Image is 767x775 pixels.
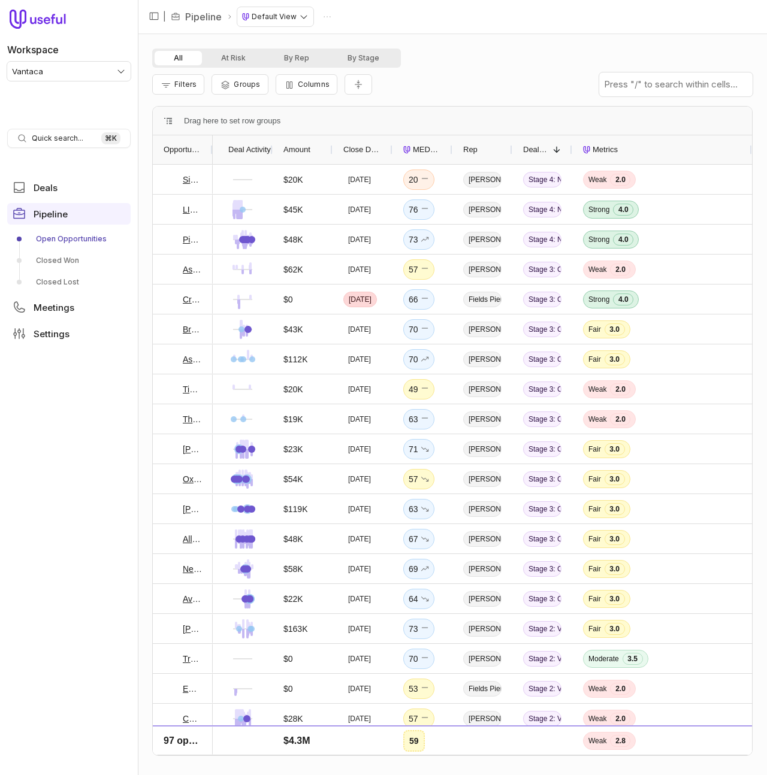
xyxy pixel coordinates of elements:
[523,591,561,607] span: Stage 3: Confirmation
[228,143,271,157] span: Deal Activity
[183,412,202,426] a: The Verdei Group Deal
[605,563,625,575] span: 3.0
[613,204,633,216] span: 4.0
[348,624,371,634] time: [DATE]
[283,442,303,456] div: $23K
[348,684,371,694] time: [DATE]
[34,183,58,192] span: Deals
[183,442,202,456] a: [PERSON_NAME] Property Management Deal
[348,504,371,514] time: [DATE]
[593,143,618,157] span: Metrics
[348,654,371,664] time: [DATE]
[7,323,131,344] a: Settings
[409,322,429,337] div: 70
[348,534,371,544] time: [DATE]
[463,441,502,457] span: [PERSON_NAME]
[183,592,202,606] a: Aver Real Property Management - New Deal
[421,622,429,636] span: No change
[463,501,502,517] span: [PERSON_NAME]
[610,713,630,725] span: 2.0
[583,135,741,164] div: Metrics
[421,172,429,187] span: No change
[348,564,371,574] time: [DATE]
[523,352,561,367] span: Stage 3: Confirmation
[523,681,561,697] span: Stage 2: Value Demonstration
[409,592,429,606] div: 64
[463,531,502,547] span: [PERSON_NAME]
[588,295,609,304] span: Strong
[523,232,561,247] span: Stage 4: Negotiation
[265,51,328,65] button: By Rep
[523,501,561,517] span: Stage 3: Confirmation
[101,132,120,144] kbd: ⌘ K
[283,502,307,516] div: $119K
[183,322,202,337] a: Broadlands Association, Inc. Deal
[523,322,561,337] span: Stage 3: Confirmation
[413,143,442,157] span: MEDDICC Score
[588,205,609,214] span: Strong
[7,229,131,292] div: Pipeline submenu
[183,352,202,367] a: Association Management Group, Inc. Deal
[588,534,601,544] span: Fair
[523,382,561,397] span: Stage 3: Confirmation
[588,175,606,184] span: Weak
[34,210,68,219] span: Pipeline
[409,652,429,666] div: 70
[164,143,202,157] span: Opportunity
[163,10,166,24] span: |
[409,292,429,307] div: 66
[7,203,131,225] a: Pipeline
[348,414,371,424] time: [DATE]
[523,561,561,577] span: Stage 3: Confirmation
[183,712,202,726] a: CMO of Hunters Run - New Deal
[588,504,601,514] span: Fair
[463,711,502,726] span: [PERSON_NAME]
[348,474,371,484] time: [DATE]
[348,594,371,604] time: [DATE]
[349,295,372,304] time: [DATE]
[7,296,131,318] a: Meetings
[421,292,429,307] span: No change
[298,80,330,89] span: Columns
[463,651,502,667] span: [PERSON_NAME]
[345,74,372,95] button: Collapse all rows
[421,652,429,666] span: No change
[463,202,502,217] span: [PERSON_NAME]
[409,502,429,516] div: 63
[588,265,606,274] span: Weak
[348,235,371,244] time: [DATE]
[523,471,561,487] span: Stage 3: Confirmation
[463,143,478,157] span: Rep
[283,562,303,576] div: $58K
[588,684,606,694] span: Weak
[463,262,502,277] span: [PERSON_NAME]
[348,175,371,184] time: [DATE]
[184,114,280,128] span: Drag here to set row groups
[610,413,630,425] span: 2.0
[523,651,561,667] span: Stage 2: Value Demonstration
[283,652,293,666] div: $0
[523,621,561,637] span: Stage 2: Value Demonstration
[403,135,442,164] div: MEDDICC Score
[348,444,371,454] time: [DATE]
[283,412,303,426] div: $19K
[421,322,429,337] span: No change
[348,385,371,394] time: [DATE]
[409,532,429,546] div: 67
[463,561,502,577] span: [PERSON_NAME]
[421,202,429,217] span: No change
[409,382,429,396] div: 49
[348,325,371,334] time: [DATE]
[183,202,202,217] a: LINK Property Management - New Deal
[283,292,293,307] div: $0
[613,293,633,305] span: 4.0
[283,741,307,756] div: $198K
[283,143,310,157] span: Amount
[183,172,202,187] a: Singer Association Management - New Deal
[421,262,429,277] span: No change
[409,682,429,696] div: 53
[202,51,265,65] button: At Risk
[7,251,131,270] a: Closed Won
[588,564,601,574] span: Fair
[463,741,502,756] span: [PERSON_NAME]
